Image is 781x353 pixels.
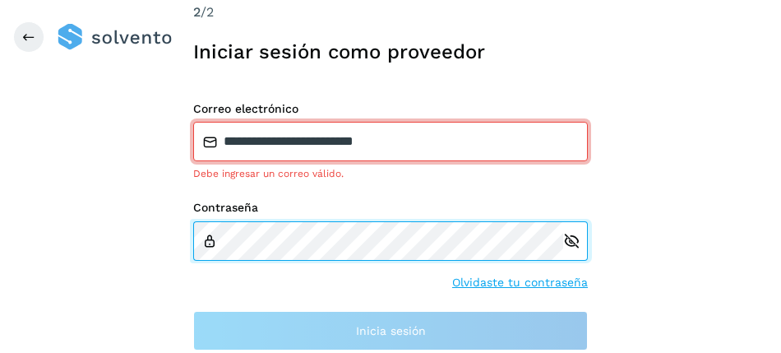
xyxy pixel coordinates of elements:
label: Correo electrónico [193,102,588,116]
span: Inicia sesión [356,325,426,337]
div: Debe ingresar un correo válido. [193,166,588,181]
div: /2 [193,2,588,22]
span: 2 [193,4,201,20]
a: Olvidaste tu contraseña [452,274,588,291]
label: Contraseña [193,201,588,215]
button: Inicia sesión [193,311,588,351]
